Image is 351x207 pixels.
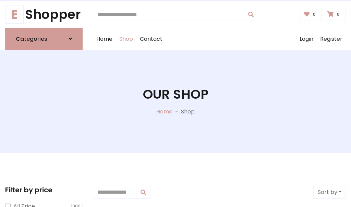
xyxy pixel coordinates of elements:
a: Register [317,28,346,50]
p: - [172,108,181,116]
a: Categories [5,28,83,50]
span: 0 [335,11,341,17]
span: 0 [311,11,317,17]
p: Shop [181,108,195,116]
h6: Categories [16,36,47,42]
a: Shop [116,28,136,50]
span: E [5,5,24,24]
h1: Our Shop [143,87,208,102]
a: Login [296,28,317,50]
button: Sort by [313,186,346,199]
a: EShopper [5,7,83,22]
h5: Filter by price [5,186,83,194]
a: Home [156,108,172,115]
a: Contact [136,28,166,50]
a: Home [93,28,116,50]
a: 0 [300,8,322,21]
h1: Shopper [5,7,83,22]
a: 0 [323,8,346,21]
